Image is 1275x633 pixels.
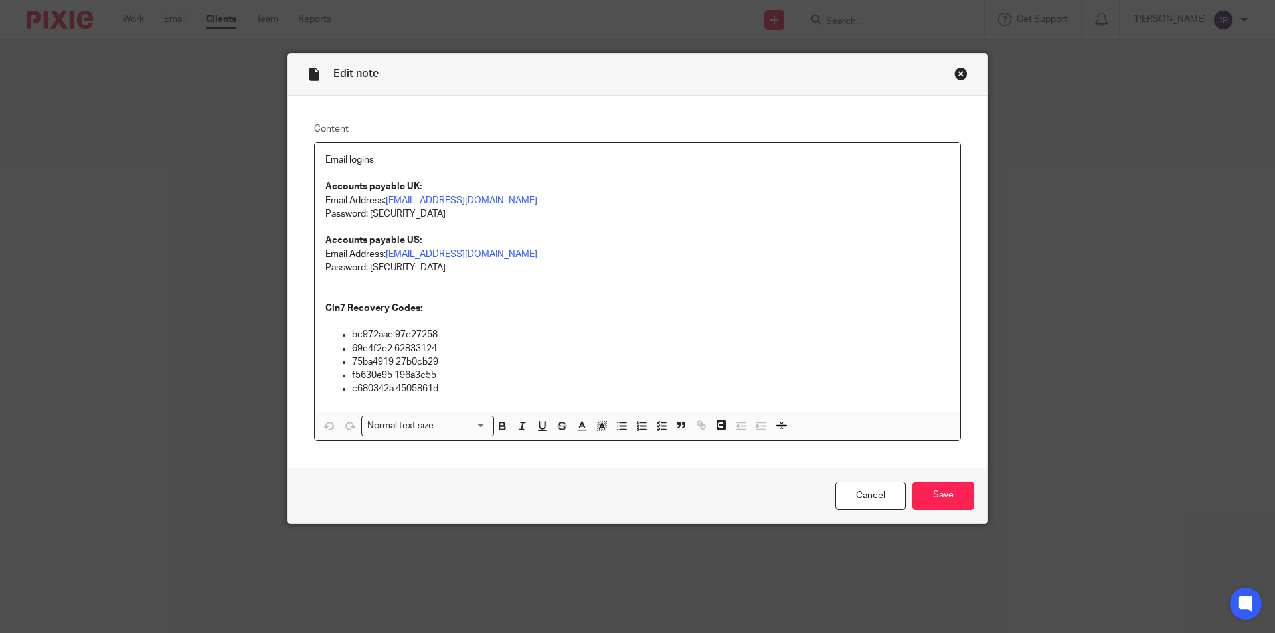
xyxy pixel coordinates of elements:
[325,207,950,221] p: Password: [SECURITY_DATA]
[912,482,974,510] input: Save
[365,419,437,433] span: Normal text size
[352,355,950,369] p: 75ba4919 27b0cb29
[325,261,950,274] p: Password: [SECURITY_DATA]
[386,250,537,259] a: [EMAIL_ADDRESS][DOMAIN_NAME]
[325,248,950,261] p: Email Address:
[835,482,906,510] a: Cancel
[361,416,494,436] div: Search for option
[352,369,950,382] p: f5630e95 196a3c55
[438,419,486,433] input: Search for option
[325,236,422,245] strong: Accounts payable US:
[325,304,422,313] strong: Cin7 Recovery Codes:
[352,328,950,341] p: bc972aae 97e27258
[314,122,961,136] label: Content
[352,382,950,395] p: c680342a 4505861d
[325,153,950,167] p: Email logins
[954,67,968,80] div: Close this dialog window
[386,196,537,205] a: [EMAIL_ADDRESS][DOMAIN_NAME]
[352,342,950,355] p: 69e4f2e2 62833124
[333,68,379,79] span: Edit note
[325,194,950,207] p: Email Address:
[325,182,422,191] strong: Accounts payable UK:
